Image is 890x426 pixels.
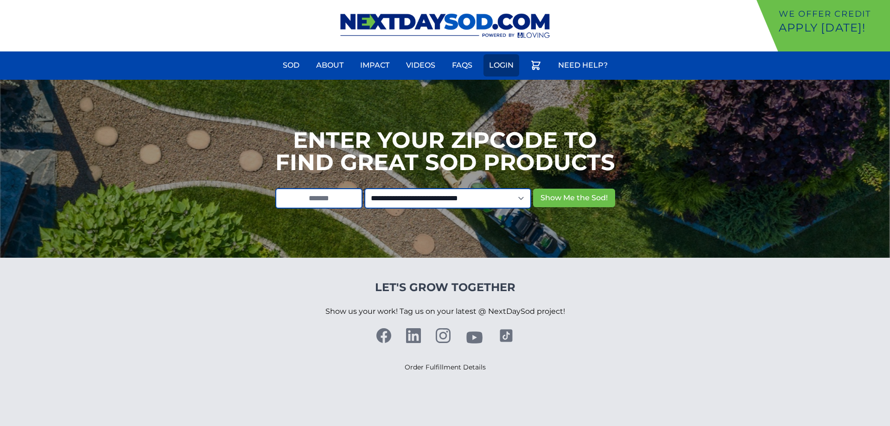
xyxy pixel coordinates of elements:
a: Impact [355,54,395,76]
a: About [311,54,349,76]
p: We offer Credit [779,7,886,20]
h1: Enter your Zipcode to Find Great Sod Products [275,129,615,173]
p: Show us your work! Tag us on your latest @ NextDaySod project! [325,295,565,328]
h4: Let's Grow Together [325,280,565,295]
a: Sod [277,54,305,76]
a: Login [483,54,519,76]
button: Show Me the Sod! [533,189,615,207]
a: Need Help? [553,54,613,76]
a: FAQs [446,54,478,76]
p: Apply [DATE]! [779,20,886,35]
a: Videos [400,54,441,76]
a: Order Fulfillment Details [405,363,486,371]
